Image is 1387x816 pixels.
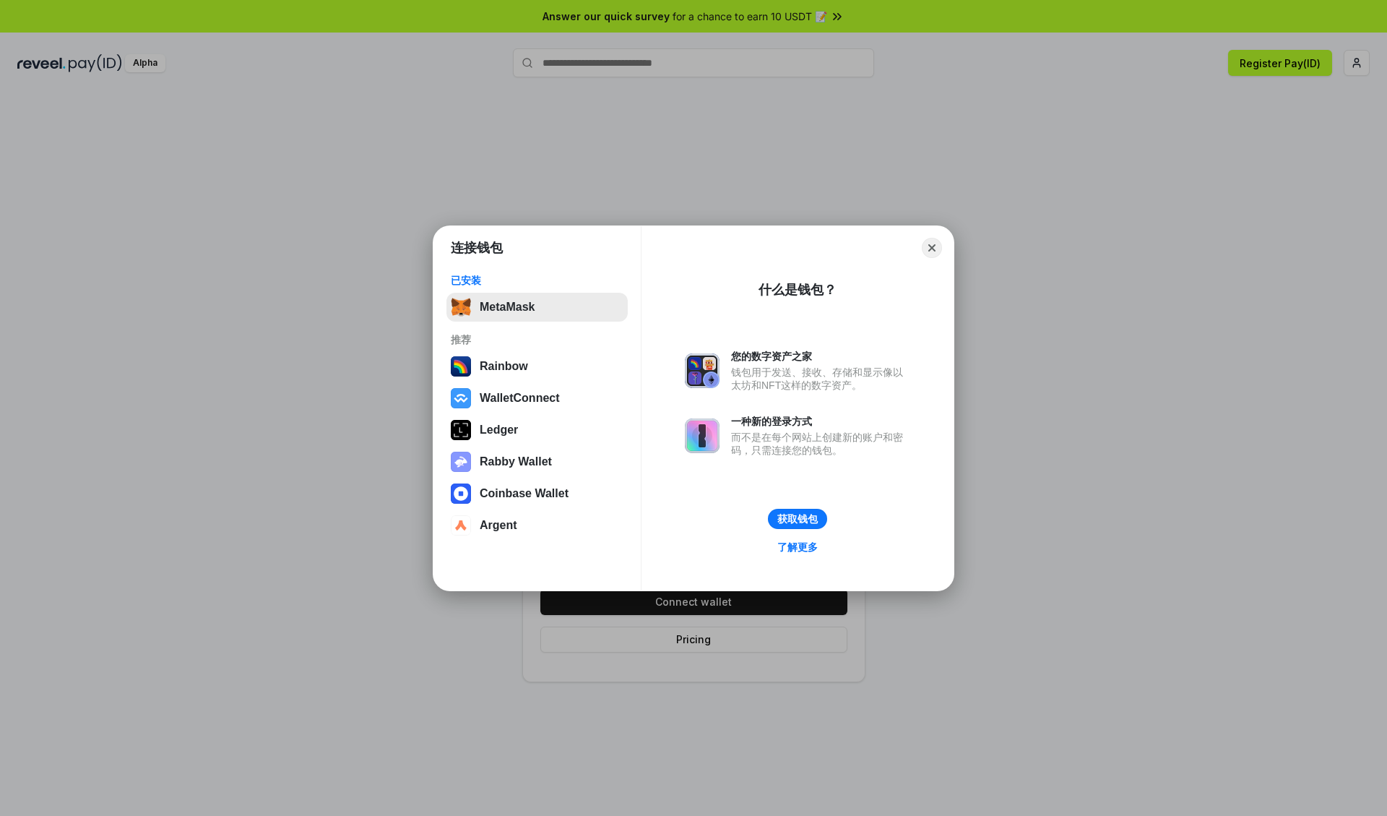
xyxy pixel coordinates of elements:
[777,512,818,525] div: 获取钱包
[451,452,471,472] img: svg+xml,%3Csvg%20xmlns%3D%22http%3A%2F%2Fwww.w3.org%2F2000%2Fsvg%22%20fill%3D%22none%22%20viewBox...
[480,392,560,405] div: WalletConnect
[759,281,837,299] div: 什么是钱包？
[446,293,628,322] button: MetaMask
[769,538,826,557] a: 了解更多
[685,418,720,453] img: svg+xml,%3Csvg%20xmlns%3D%22http%3A%2F%2Fwww.w3.org%2F2000%2Fsvg%22%20fill%3D%22none%22%20viewBox...
[451,420,471,440] img: svg+xml,%3Csvg%20xmlns%3D%22http%3A%2F%2Fwww.w3.org%2F2000%2Fsvg%22%20width%3D%2228%22%20height%3...
[451,297,471,317] img: svg+xml,%3Csvg%20fill%3D%22none%22%20height%3D%2233%22%20viewBox%3D%220%200%2035%2033%22%20width%...
[451,333,623,346] div: 推荐
[446,384,628,413] button: WalletConnect
[446,511,628,540] button: Argent
[731,366,910,392] div: 钱包用于发送、接收、存储和显示像以太坊和NFT这样的数字资产。
[451,274,623,287] div: 已安装
[731,431,910,457] div: 而不是在每个网站上创建新的账户和密码，只需连接您的钱包。
[451,388,471,408] img: svg+xml,%3Csvg%20width%3D%2228%22%20height%3D%2228%22%20viewBox%3D%220%200%2028%2028%22%20fill%3D...
[731,415,910,428] div: 一种新的登录方式
[922,238,942,258] button: Close
[731,350,910,363] div: 您的数字资产之家
[768,509,827,529] button: 获取钱包
[446,479,628,508] button: Coinbase Wallet
[451,515,471,536] img: svg+xml,%3Csvg%20width%3D%2228%22%20height%3D%2228%22%20viewBox%3D%220%200%2028%2028%22%20fill%3D...
[480,360,528,373] div: Rainbow
[451,356,471,377] img: svg+xml,%3Csvg%20width%3D%22120%22%20height%3D%22120%22%20viewBox%3D%220%200%20120%20120%22%20fil...
[446,352,628,381] button: Rainbow
[446,447,628,476] button: Rabby Wallet
[451,484,471,504] img: svg+xml,%3Csvg%20width%3D%2228%22%20height%3D%2228%22%20viewBox%3D%220%200%2028%2028%22%20fill%3D...
[480,519,517,532] div: Argent
[480,424,518,437] div: Ledger
[480,455,552,468] div: Rabby Wallet
[480,487,569,500] div: Coinbase Wallet
[451,239,503,257] h1: 连接钱包
[480,301,535,314] div: MetaMask
[777,541,818,554] div: 了解更多
[685,353,720,388] img: svg+xml,%3Csvg%20xmlns%3D%22http%3A%2F%2Fwww.w3.org%2F2000%2Fsvg%22%20fill%3D%22none%22%20viewBox...
[446,416,628,444] button: Ledger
